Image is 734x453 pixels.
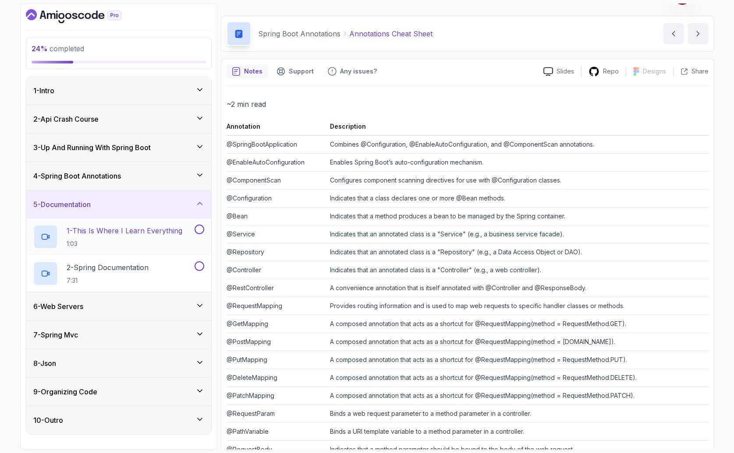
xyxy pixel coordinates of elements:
[227,297,327,315] td: @RequestMapping
[227,64,268,78] button: notes button
[33,85,54,96] h3: 1 - Intro
[227,387,327,405] td: @PatchMapping
[33,301,83,312] h3: 6 - Web Servers
[688,23,709,44] button: next content
[326,297,708,315] td: Provides routing information and is used to map web requests to specific handler classes or methods.
[663,23,684,44] button: previous content
[326,225,708,243] td: Indicates that an annotated class is a "Service" (e.g., a business service facade).
[227,136,327,154] td: @SpringBootApplication
[33,261,204,286] button: 2-Spring Documentation7:31
[271,64,319,78] button: Support button
[326,279,708,297] td: A convenience annotation that is itself annotated with @Controller and @ResponseBody.
[326,315,708,333] td: A composed annotation that acts as a shortcut for @RequestMapping(method = RequestMethod.GET).
[26,133,211,162] button: 3-Up And Running With Spring Boot
[26,9,142,23] a: Dashboard
[673,67,709,76] button: Share
[349,28,433,39] p: Annotations Cheat Sheet
[26,321,211,349] button: 7-Spring Mvc
[227,207,327,225] td: @Bean
[323,64,382,78] button: Feedback button
[326,405,708,423] td: Binds a web request parameter to a method parameter in a controller.
[643,67,666,76] p: Designs
[326,333,708,351] td: A composed annotation that acts as a shortcut for @RequestMapping(method = [DOMAIN_NAME]).
[227,405,327,423] td: @RequestParam
[326,369,708,387] td: A composed annotation that acts as a shortcut for @RequestMapping(method = RequestMethod.DELETE).
[326,136,708,154] td: Combines @Configuration, @EnableAutoConfiguration, and @ComponentScan annotations.
[326,423,708,441] td: Binds a URI template variable to a method parameter in a controller.
[227,261,327,279] td: @Controller
[32,44,48,53] span: 24 %
[227,333,327,351] td: @PostMapping
[227,243,327,261] td: @Repository
[33,386,97,397] h3: 9 - Organizing Code
[33,358,56,369] h3: 8 - Json
[33,225,204,249] button: 1-This Is Where I Learn Everything1:03
[227,279,327,297] td: @RestController
[33,142,151,153] h3: 3 - Up And Running With Spring Boot
[26,406,211,434] button: 10-Outro
[326,261,708,279] td: Indicates that an annotated class is a "Controller" (e.g., a web controller).
[326,387,708,405] td: A composed annotation that acts as a shortcut for @RequestMapping(method = RequestMethod.PATCH).
[227,225,327,243] td: @Service
[227,154,327,172] td: @EnableAutoConfiguration
[326,121,708,136] th: Description
[227,121,327,136] th: Annotation
[67,262,149,273] p: 2 - Spring Documentation
[227,172,327,190] td: @ComponentScan
[227,315,327,333] td: @GetMapping
[26,105,211,133] button: 2-Api Crash Course
[326,351,708,369] td: A composed annotation that acts as a shortcut for @RequestMapping(method = RequestMethod.PUT).
[326,207,708,225] td: Indicates that a method produces a bean to be managed by the Spring container.
[67,225,182,236] p: 1 - This Is Where I Learn Everything
[582,66,626,77] a: Repo
[33,415,63,425] h3: 10 - Outro
[244,67,262,76] p: Notes
[67,276,149,285] p: 7:31
[26,162,211,190] button: 4-Spring Boot Annotations
[33,330,78,340] h3: 7 - Spring Mvc
[258,28,340,39] p: Spring Boot Annotations
[326,190,708,207] td: Indicates that a class declares one or more @Bean methods.
[227,423,327,441] td: @PathVariable
[26,378,211,406] button: 9-Organizing Code
[227,190,327,207] td: @Configuration
[26,292,211,320] button: 6-Web Servers
[326,154,708,172] td: Enables Spring Boot’s auto-configuration mechanism.
[557,67,574,76] p: Slides
[340,67,377,76] p: Any issues?
[603,67,619,76] p: Repo
[326,172,708,190] td: Configures component scanning directives for use with @Configuration classes.
[33,114,99,124] h3: 2 - Api Crash Course
[33,171,121,181] h3: 4 - Spring Boot Annotations
[26,349,211,377] button: 8-Json
[691,67,709,76] p: Share
[536,67,581,76] a: Slides
[227,369,327,387] td: @DeleteMapping
[33,199,91,210] h3: 5 - Documentation
[26,77,211,105] button: 1-Intro
[289,67,314,76] p: Support
[26,190,211,218] button: 5-Documentation
[67,239,182,248] p: 1:03
[227,98,709,110] p: ~2 min read
[32,44,84,53] span: completed
[326,243,708,261] td: Indicates that an annotated class is a "Repository" (e.g., a Data Access Object or DAO).
[227,351,327,369] td: @PutMapping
